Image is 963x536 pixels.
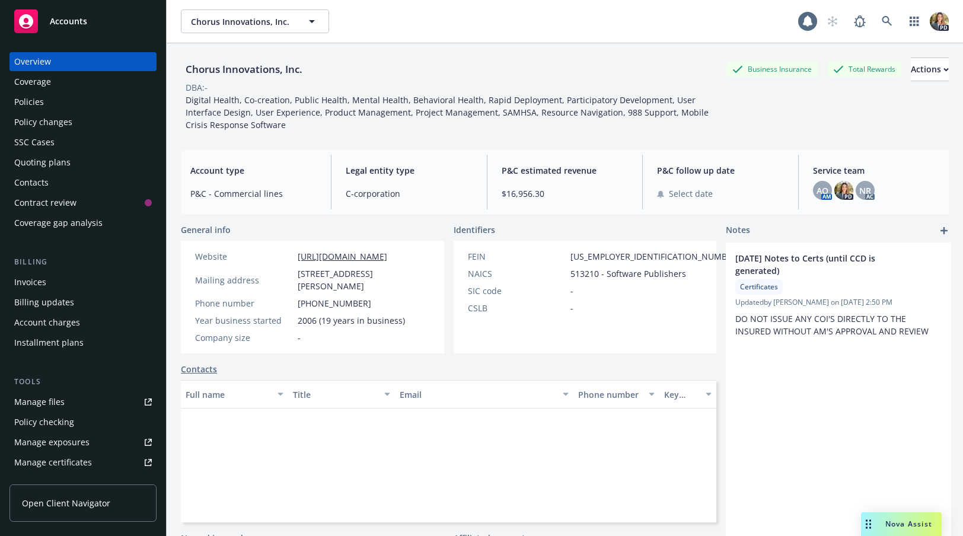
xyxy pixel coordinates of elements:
span: [PHONE_NUMBER] [298,297,371,310]
div: Phone number [195,297,293,310]
div: Business Insurance [726,62,818,76]
div: Manage files [14,393,65,411]
div: CSLB [468,302,566,314]
div: Coverage gap analysis [14,213,103,232]
div: Billing [9,256,157,268]
span: P&C - Commercial lines [190,187,317,200]
button: Full name [181,380,288,409]
span: Nova Assist [885,519,932,529]
div: Manage BORs [14,473,70,492]
a: Manage files [9,393,157,411]
span: General info [181,224,231,236]
div: Company size [195,331,293,344]
button: Chorus Innovations, Inc. [181,9,329,33]
span: [US_EMPLOYER_IDENTIFICATION_NUMBER] [570,250,740,263]
div: Key contact [664,388,699,401]
button: Nova Assist [861,512,942,536]
a: Search [875,9,899,33]
a: Policy checking [9,413,157,432]
span: Certificates [740,282,778,292]
a: Manage certificates [9,453,157,472]
div: Quoting plans [14,153,71,172]
a: Manage exposures [9,433,157,452]
div: Installment plans [14,333,84,352]
span: Digital Health, Co-creation, Public Health, Mental Health, Behavioral Health, Rapid Deployment, P... [186,94,711,130]
span: Service team [813,164,939,177]
span: 513210 - Software Publishers [570,267,686,280]
span: 2006 (19 years in business) [298,314,405,327]
div: Manage exposures [14,433,90,452]
a: add [937,224,951,238]
div: Overview [14,52,51,71]
div: Title [293,388,378,401]
a: Manage BORs [9,473,157,492]
button: Key contact [659,380,716,409]
span: $16,956.30 [502,187,628,200]
span: C-corporation [346,187,472,200]
span: [DATE] Notes to Certs (until CCD is generated) [735,252,911,277]
span: Select date [669,187,713,200]
span: NR [859,184,871,197]
div: Contract review [14,193,76,212]
span: Legal entity type [346,164,472,177]
span: P&C follow up date [657,164,783,177]
div: SIC code [468,285,566,297]
span: Chorus Innovations, Inc. [191,15,294,28]
div: Full name [186,388,270,401]
button: Email [395,380,573,409]
button: Phone number [573,380,659,409]
div: FEIN [468,250,566,263]
span: Updated by [PERSON_NAME] on [DATE] 2:50 PM [735,297,942,308]
div: Year business started [195,314,293,327]
div: Billing updates [14,293,74,312]
span: Notes [726,224,750,238]
a: [URL][DOMAIN_NAME] [298,251,387,262]
span: - [298,331,301,344]
div: Chorus Innovations, Inc. [181,62,307,77]
a: Contacts [9,173,157,192]
div: Coverage [14,72,51,91]
div: [DATE] Notes to Certs (until CCD is generated)CertificatesUpdatedby [PERSON_NAME] on [DATE] 2:50 ... [726,243,951,347]
div: Tools [9,376,157,388]
span: AO [817,184,828,197]
span: Accounts [50,17,87,26]
a: Policies [9,92,157,111]
a: Coverage gap analysis [9,213,157,232]
span: DO NOT ISSUE ANY COI'S DIRECTLY TO THE INSURED WITHOUT AM'S APPROVAL AND REVIEW [735,313,929,337]
a: Contract review [9,193,157,212]
div: SSC Cases [14,133,55,152]
a: Overview [9,52,157,71]
a: Billing updates [9,293,157,312]
div: Policies [14,92,44,111]
div: Total Rewards [827,62,901,76]
span: Open Client Navigator [22,497,110,509]
img: photo [930,12,949,31]
div: Email [400,388,556,401]
a: SSC Cases [9,133,157,152]
a: Policy changes [9,113,157,132]
div: Phone number [578,388,641,401]
div: Account charges [14,313,80,332]
span: [STREET_ADDRESS][PERSON_NAME] [298,267,430,292]
div: Drag to move [861,512,876,536]
div: Contacts [14,173,49,192]
a: Account charges [9,313,157,332]
button: Title [288,380,396,409]
a: Start snowing [821,9,844,33]
a: Quoting plans [9,153,157,172]
a: Report a Bug [848,9,872,33]
div: Mailing address [195,274,293,286]
div: Policy changes [14,113,72,132]
img: photo [834,181,853,200]
button: Actions [911,58,949,81]
div: Website [195,250,293,263]
span: Identifiers [454,224,495,236]
a: Installment plans [9,333,157,352]
div: Manage certificates [14,453,92,472]
div: NAICS [468,267,566,280]
div: DBA: - [186,81,208,94]
a: Invoices [9,273,157,292]
div: Invoices [14,273,46,292]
